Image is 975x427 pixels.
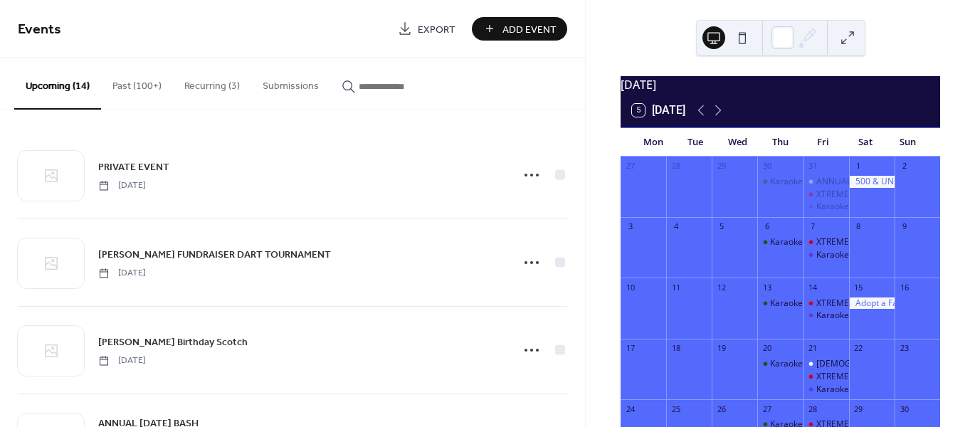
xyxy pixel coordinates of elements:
[770,358,803,370] div: Karaoke
[98,246,331,263] a: [PERSON_NAME] FUNDRAISER DART TOURNAMENT
[853,404,864,414] div: 29
[761,161,772,172] div: 30
[899,404,910,414] div: 30
[251,58,330,108] button: Submissions
[716,221,727,232] div: 5
[803,310,849,322] div: Karaoke
[14,58,101,110] button: Upcoming (14)
[803,358,849,370] div: LADIES NIGHT OUT
[98,248,331,263] span: [PERSON_NAME] FUNDRAISER DART TOURNAMENT
[625,343,636,354] div: 17
[808,404,818,414] div: 28
[98,179,146,192] span: [DATE]
[849,176,895,188] div: 500 & UNDER POOL TOURNAMENT
[853,221,864,232] div: 8
[387,17,466,41] a: Export
[816,358,959,370] div: [DEMOGRAPHIC_DATA] NIGHT OUT
[716,282,727,292] div: 12
[808,161,818,172] div: 31
[803,249,849,261] div: Karaoke
[98,354,146,367] span: [DATE]
[98,335,248,350] span: [PERSON_NAME] Birthday Scotch
[675,128,717,157] div: Tue
[761,282,772,292] div: 13
[101,58,173,108] button: Past (100+)
[853,161,864,172] div: 1
[849,297,895,310] div: Adopt a Family Benefit
[770,176,803,188] div: Karaoke
[757,297,803,310] div: Karaoke
[472,17,567,41] button: Add Event
[899,282,910,292] div: 16
[853,343,864,354] div: 22
[853,282,864,292] div: 15
[816,236,897,248] div: XTREME BAR BINGO
[670,343,681,354] div: 18
[816,371,897,383] div: XTREME BAR BINGO
[803,189,849,201] div: XTREME BAR BINGO
[625,282,636,292] div: 10
[98,334,248,350] a: [PERSON_NAME] Birthday Scotch
[808,343,818,354] div: 21
[761,343,772,354] div: 20
[844,128,887,157] div: Sat
[716,404,727,414] div: 26
[761,404,772,414] div: 27
[808,221,818,232] div: 7
[899,161,910,172] div: 2
[625,404,636,414] div: 24
[621,76,940,93] div: [DATE]
[761,221,772,232] div: 6
[670,282,681,292] div: 11
[173,58,251,108] button: Recurring (3)
[816,310,849,322] div: Karaoke
[803,384,849,396] div: Karaoke
[757,236,803,248] div: Karaoke
[670,161,681,172] div: 28
[625,221,636,232] div: 3
[816,384,849,396] div: Karaoke
[803,371,849,383] div: XTREME BAR BINGO
[803,236,849,248] div: XTREME BAR BINGO
[759,128,802,157] div: Thu
[803,176,849,188] div: ANNUAL HALLOWEEN BASH
[627,100,690,120] button: 5[DATE]
[816,176,906,188] div: ANNUAL [DATE] BASH
[770,297,803,310] div: Karaoke
[803,297,849,310] div: XTREME BAR BINGO
[98,159,169,175] a: PRIVATE EVENT
[808,282,818,292] div: 14
[816,189,897,201] div: XTREME BAR BINGO
[18,16,61,43] span: Events
[670,221,681,232] div: 4
[816,297,897,310] div: XTREME BAR BINGO
[803,201,849,213] div: Karaoke
[801,128,844,157] div: Fri
[716,161,727,172] div: 29
[625,161,636,172] div: 27
[770,236,803,248] div: Karaoke
[757,358,803,370] div: Karaoke
[98,160,169,175] span: PRIVATE EVENT
[816,249,849,261] div: Karaoke
[899,343,910,354] div: 23
[716,343,727,354] div: 19
[632,128,675,157] div: Mon
[899,221,910,232] div: 9
[98,267,146,280] span: [DATE]
[502,22,557,37] span: Add Event
[670,404,681,414] div: 25
[418,22,455,37] span: Export
[717,128,759,157] div: Wed
[886,128,929,157] div: Sun
[816,201,849,213] div: Karaoke
[757,176,803,188] div: Karaoke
